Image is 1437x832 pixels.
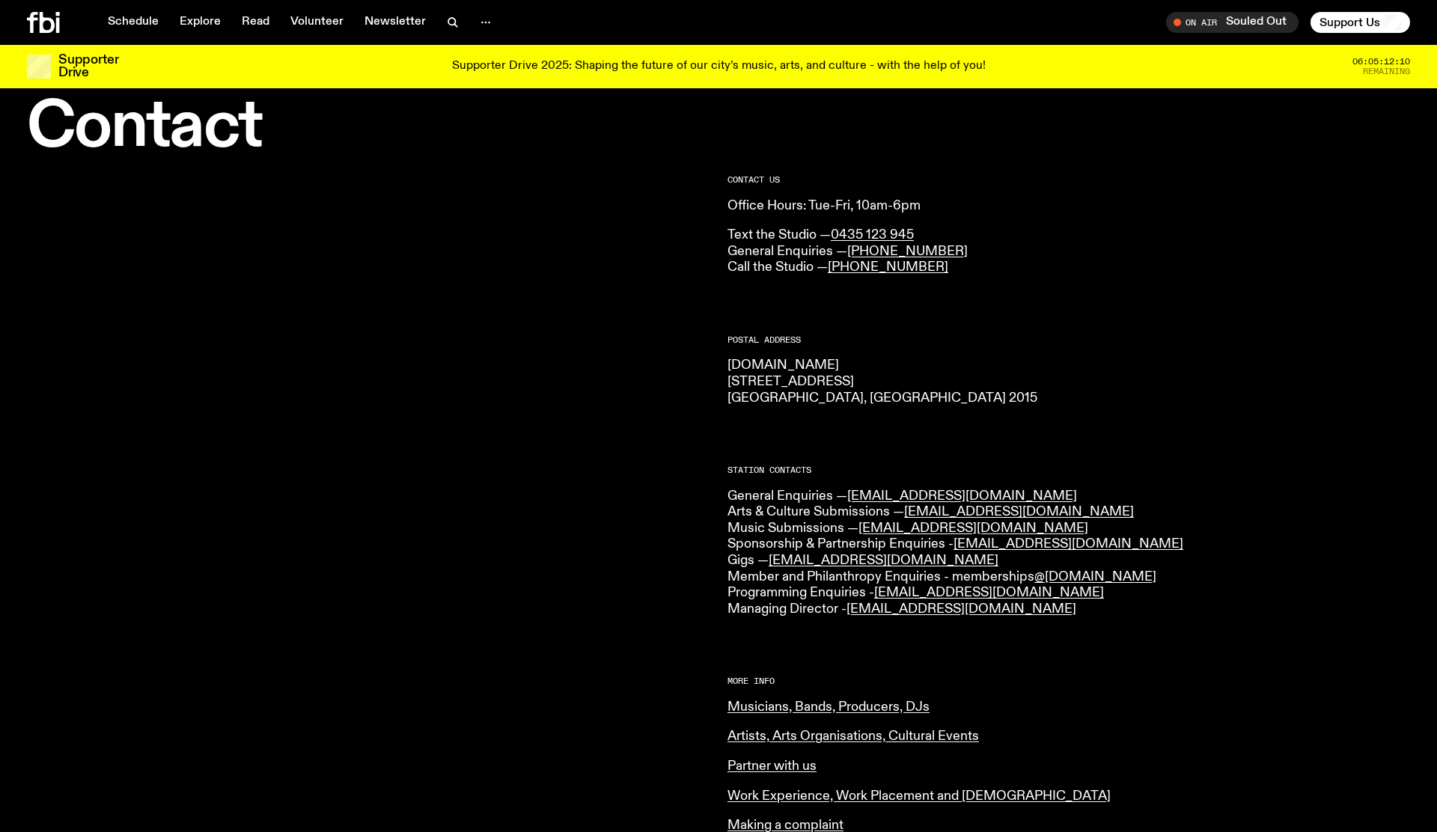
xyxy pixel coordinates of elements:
[727,677,1410,685] h2: More Info
[847,245,968,258] a: [PHONE_NUMBER]
[846,602,1076,616] a: [EMAIL_ADDRESS][DOMAIN_NAME]
[828,260,948,274] a: [PHONE_NUMBER]
[727,789,1111,803] a: Work Experience, Work Placement and [DEMOGRAPHIC_DATA]
[727,489,1410,618] p: General Enquiries — Arts & Culture Submissions — Music Submissions — Sponsorship & Partnership En...
[1319,16,1380,29] span: Support Us
[171,12,230,33] a: Explore
[727,336,1410,344] h2: Postal Address
[1363,67,1410,76] span: Remaining
[727,227,1410,276] p: Text the Studio — General Enquiries — Call the Studio —
[58,54,118,79] h3: Supporter Drive
[727,729,979,743] a: Artists, Arts Organisations, Cultural Events
[727,759,817,773] a: Partner with us
[356,12,435,33] a: Newsletter
[1166,12,1299,33] button: On AirSouled Out
[1352,58,1410,66] span: 06:05:12:10
[727,358,1410,406] p: [DOMAIN_NAME] [STREET_ADDRESS] [GEOGRAPHIC_DATA], [GEOGRAPHIC_DATA] 2015
[452,60,986,73] p: Supporter Drive 2025: Shaping the future of our city’s music, arts, and culture - with the help o...
[769,554,998,567] a: [EMAIL_ADDRESS][DOMAIN_NAME]
[1311,12,1410,33] button: Support Us
[831,228,914,242] a: 0435 123 945
[874,586,1104,599] a: [EMAIL_ADDRESS][DOMAIN_NAME]
[858,521,1088,535] a: [EMAIL_ADDRESS][DOMAIN_NAME]
[904,505,1134,519] a: [EMAIL_ADDRESS][DOMAIN_NAME]
[954,537,1183,551] a: [EMAIL_ADDRESS][DOMAIN_NAME]
[27,97,710,158] h1: Contact
[727,819,843,832] a: Making a complaint
[847,489,1077,503] a: [EMAIL_ADDRESS][DOMAIN_NAME]
[281,12,353,33] a: Volunteer
[727,198,1410,215] p: Office Hours: Tue-Fri, 10am-6pm
[727,700,930,714] a: Musicians, Bands, Producers, DJs
[99,12,168,33] a: Schedule
[727,466,1410,474] h2: Station Contacts
[1034,570,1156,584] a: @[DOMAIN_NAME]
[727,176,1410,184] h2: CONTACT US
[233,12,278,33] a: Read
